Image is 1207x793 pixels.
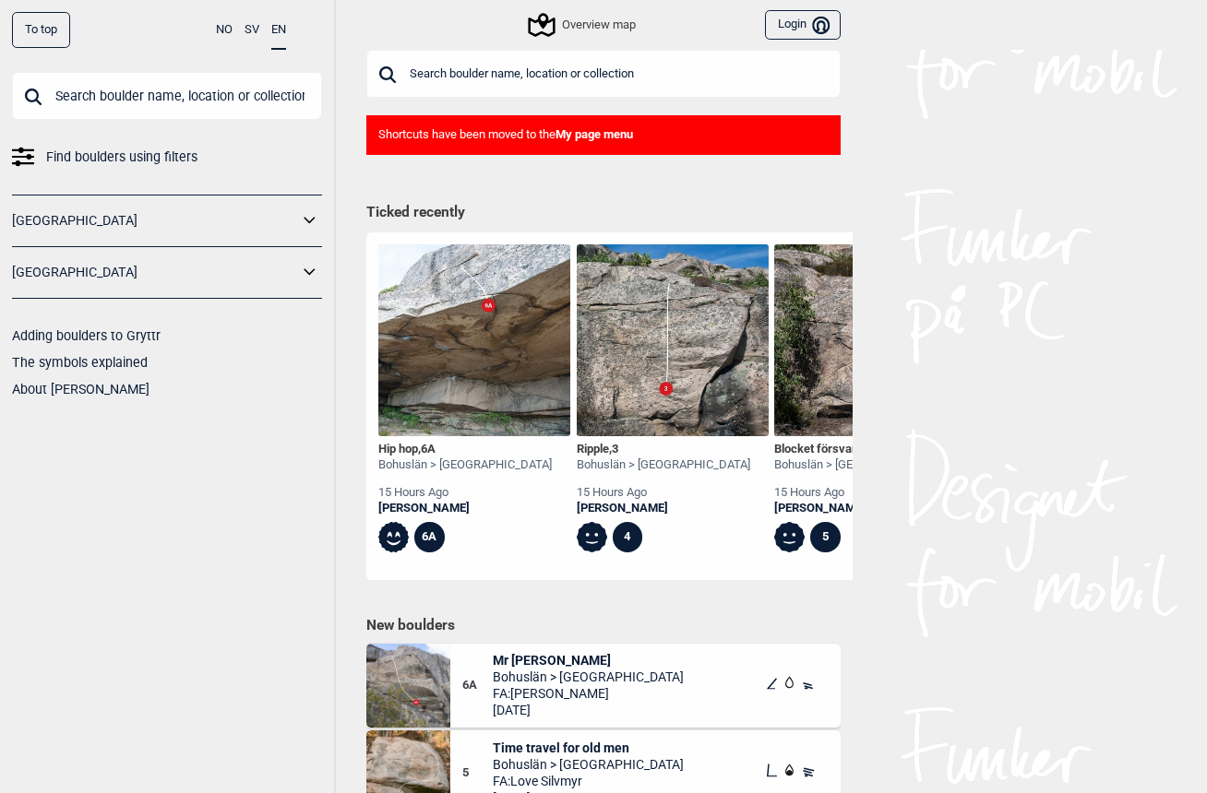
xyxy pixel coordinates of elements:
[493,685,684,702] span: FA: [PERSON_NAME]
[493,740,684,756] span: Time travel for old men
[245,12,259,48] button: SV
[46,144,197,171] span: Find boulders using filters
[378,457,552,473] div: Bohuslän > [GEOGRAPHIC_DATA]
[577,442,750,457] div: Ripple ,
[493,756,684,773] span: Bohuslän > [GEOGRAPHIC_DATA]
[12,328,161,343] a: Adding boulders to Gryttr
[462,678,493,693] span: 6A
[421,442,436,456] span: 6A
[577,485,750,501] div: 15 hours ago
[414,522,445,552] div: 6A
[612,442,618,456] span: 3
[12,207,298,234] a: [GEOGRAPHIC_DATA]
[12,355,148,370] a: The symbols explained
[12,12,70,48] div: To top
[774,244,966,436] img: Blocket forsvann 200910
[577,501,750,516] a: [PERSON_NAME]
[531,14,636,36] div: Overview map
[366,115,841,155] div: Shortcuts have been moved to the
[12,72,322,120] input: Search boulder name, location or collection
[271,12,286,50] button: EN
[577,244,769,436] img: Ripple 191002
[462,765,493,781] span: 5
[613,522,643,552] div: 4
[366,203,841,223] h1: Ticked recently
[493,702,684,718] span: [DATE]
[378,442,552,457] div: Hip hop ,
[493,773,684,789] span: FA: Love Silvmyr
[810,522,841,552] div: 5
[774,442,948,457] div: Blocket försvann ,
[378,501,552,516] a: [PERSON_NAME]
[366,644,841,728] div: Mr Ed6AMr [PERSON_NAME]Bohuslän > [GEOGRAPHIC_DATA]FA:[PERSON_NAME][DATE]
[378,485,552,501] div: 15 hours ago
[12,144,322,171] a: Find boulders using filters
[493,652,684,669] span: Mr [PERSON_NAME]
[366,644,450,728] img: Mr Ed
[774,457,948,473] div: Bohuslän > [GEOGRAPHIC_DATA]
[577,457,750,473] div: Bohuslän > [GEOGRAPHIC_DATA]
[366,616,841,634] h1: New boulders
[378,244,570,436] img: Hip hop
[366,50,841,98] input: Search boulder name, location or collection
[774,501,948,516] a: [PERSON_NAME]
[12,382,149,396] a: About [PERSON_NAME]
[774,485,948,501] div: 15 hours ago
[12,259,298,286] a: [GEOGRAPHIC_DATA]
[556,127,633,141] b: My page menu
[493,669,684,685] span: Bohuslän > [GEOGRAPHIC_DATA]
[765,10,841,41] button: Login
[216,12,233,48] button: NO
